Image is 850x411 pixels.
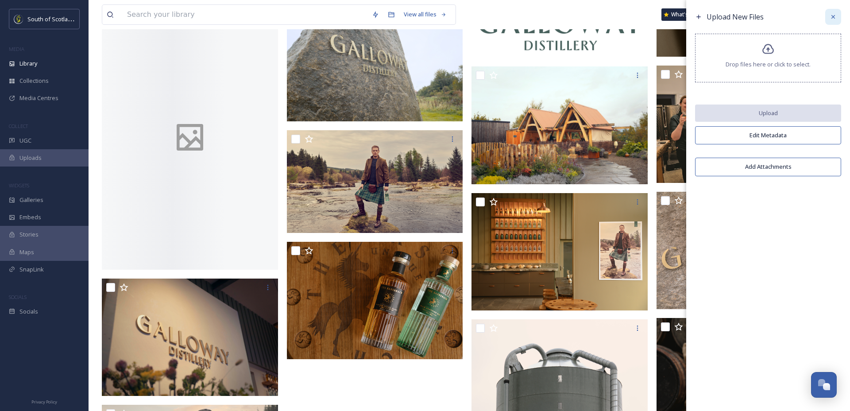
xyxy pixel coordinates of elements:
img: Galloway_Sign_Interior.jpg [102,279,278,396]
span: Collections [19,77,49,85]
span: Embeds [19,213,41,221]
button: Add Attachments [695,158,841,176]
span: MEDIA [9,46,24,52]
span: UGC [19,136,31,145]
span: COLLECT [9,123,28,129]
span: Privacy Policy [31,399,57,405]
span: Galleries [19,196,43,204]
img: Galloway_092725_0015.jpg [287,242,463,359]
span: Drop files here or click to select. [726,60,811,69]
span: Maps [19,248,34,256]
img: Galloway_Exterior.jpg [471,66,648,184]
span: Uploads [19,154,42,162]
a: View all files [399,6,451,23]
span: Socials [19,307,38,316]
span: WIDGETS [9,182,29,189]
span: Media Centres [19,94,58,102]
img: images.jpeg [14,15,23,23]
a: What's New [661,8,706,21]
button: Open Chat [811,372,837,398]
button: Upload [695,105,841,122]
span: Stories [19,230,39,239]
span: SnapLink [19,265,44,274]
span: SOCIALS [9,294,27,300]
a: Privacy Policy [31,396,57,407]
img: Galloway_EPK-1.jpg [287,130,463,233]
img: GD_Copper_Home-of-Sassenach-high-res.jpg [657,152,833,268]
button: Edit Metadata [695,126,841,144]
span: South of Scotland Destination Alliance [27,15,128,23]
span: Library [19,59,37,68]
img: Galloway_092725_0097.jpg [657,277,833,394]
img: Galloway_Sign_Exterior.jpg [287,4,463,121]
img: GD_Typemark_Dark_high-res.jpg [471,4,648,58]
span: Upload New Files [707,12,764,22]
input: Search your library [123,5,367,24]
img: Galloway_092725_0038.jpg [471,193,648,310]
